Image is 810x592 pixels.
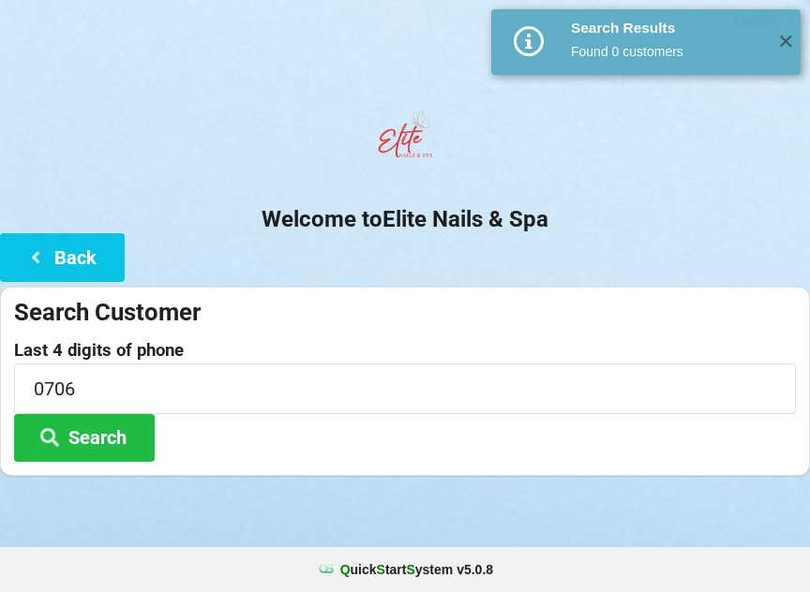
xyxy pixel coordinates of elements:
div: Search Results [571,19,763,37]
span: S [406,562,414,577]
div: Search Customer [14,297,796,328]
img: favicon.ico [317,560,336,579]
button: Search [14,414,155,462]
div: Found 0 customers [571,42,763,61]
span: Q [340,562,351,577]
span: S [377,562,385,577]
input: 0000 [14,363,796,413]
b: uick tart ystem v 5.0.8 [340,560,493,579]
img: EliteNailsSpa-Logo1.png [367,102,442,177]
label: Last 4 digits of phone [14,341,796,360]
